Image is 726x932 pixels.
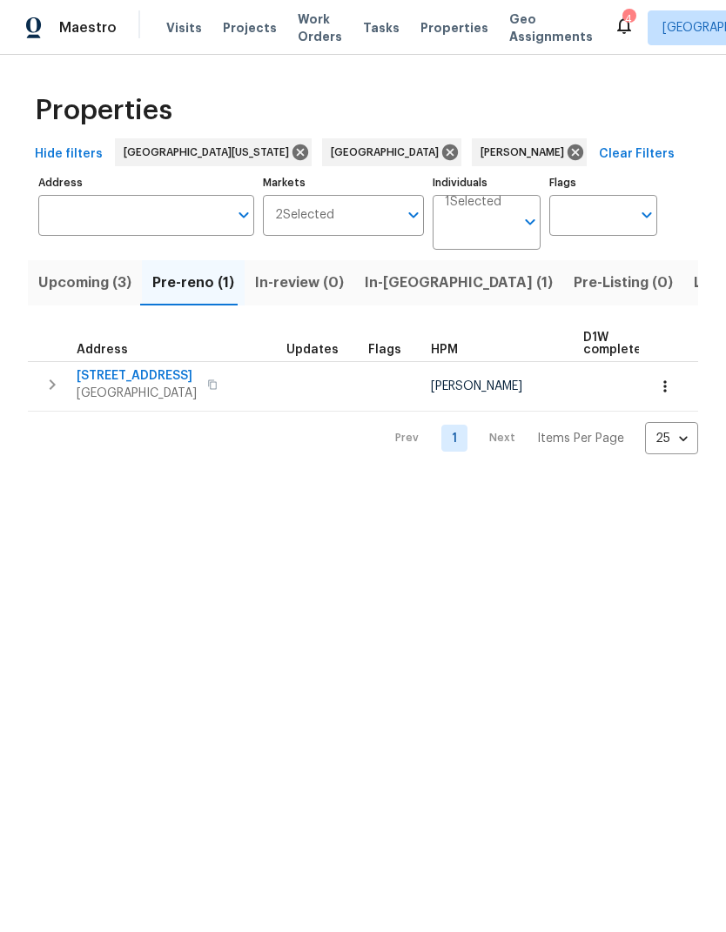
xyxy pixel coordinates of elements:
[77,344,128,356] span: Address
[166,19,202,37] span: Visits
[28,138,110,171] button: Hide filters
[401,203,426,227] button: Open
[35,102,172,119] span: Properties
[232,203,256,227] button: Open
[433,178,541,188] label: Individuals
[124,144,296,161] span: [GEOGRAPHIC_DATA][US_STATE]
[472,138,587,166] div: [PERSON_NAME]
[549,178,657,188] label: Flags
[152,271,234,295] span: Pre-reno (1)
[441,425,467,452] a: Goto page 1
[255,271,344,295] span: In-review (0)
[622,10,635,28] div: 4
[286,344,339,356] span: Updates
[35,144,103,165] span: Hide filters
[574,271,673,295] span: Pre-Listing (0)
[368,344,401,356] span: Flags
[431,344,458,356] span: HPM
[379,422,698,454] nav: Pagination Navigation
[592,138,682,171] button: Clear Filters
[275,208,334,223] span: 2 Selected
[77,367,197,385] span: [STREET_ADDRESS]
[59,19,117,37] span: Maestro
[38,271,131,295] span: Upcoming (3)
[599,144,675,165] span: Clear Filters
[77,385,197,402] span: [GEOGRAPHIC_DATA]
[38,178,254,188] label: Address
[223,19,277,37] span: Projects
[445,195,501,210] span: 1 Selected
[645,416,698,461] div: 25
[263,178,425,188] label: Markets
[331,144,446,161] span: [GEOGRAPHIC_DATA]
[537,430,624,447] p: Items Per Page
[431,380,522,392] span: [PERSON_NAME]
[322,138,461,166] div: [GEOGRAPHIC_DATA]
[420,19,488,37] span: Properties
[365,271,553,295] span: In-[GEOGRAPHIC_DATA] (1)
[363,22,400,34] span: Tasks
[298,10,342,45] span: Work Orders
[481,144,571,161] span: [PERSON_NAME]
[635,203,659,227] button: Open
[509,10,593,45] span: Geo Assignments
[518,210,542,234] button: Open
[115,138,312,166] div: [GEOGRAPHIC_DATA][US_STATE]
[583,332,642,356] span: D1W complete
